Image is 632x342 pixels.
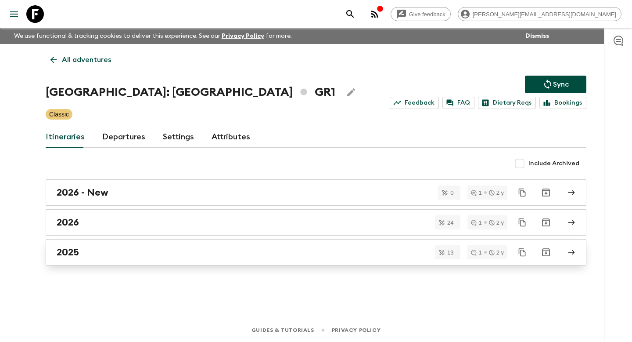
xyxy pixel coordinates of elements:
div: 1 [471,250,481,255]
button: Archive [537,214,555,231]
span: Give feedback [404,11,450,18]
p: We use functional & tracking cookies to deliver this experience. See our for more. [11,28,295,44]
p: Sync [553,79,569,90]
a: Settings [163,127,194,148]
h2: 2026 - New [57,187,108,198]
a: Itineraries [46,127,85,148]
a: Bookings [539,97,586,109]
a: Departures [102,127,145,148]
div: [PERSON_NAME][EMAIL_ADDRESS][DOMAIN_NAME] [458,7,621,21]
a: Privacy Policy [222,33,264,39]
span: 0 [445,190,459,196]
a: Privacy Policy [332,325,381,335]
a: 2026 [46,209,586,236]
button: menu [5,5,23,23]
button: Duplicate [514,215,530,230]
button: Archive [537,244,555,261]
button: Sync adventure departures to the booking engine [525,76,586,93]
p: All adventures [62,55,111,65]
a: 2025 [46,239,586,266]
a: Dietary Reqs [478,97,536,109]
div: 2 y [489,190,504,196]
button: Dismiss [523,30,551,42]
a: 2026 - New [46,179,586,206]
a: All adventures [46,51,116,69]
span: 24 [442,220,459,226]
a: Give feedback [391,7,451,21]
h2: 2026 [57,217,79,228]
a: Feedback [390,97,439,109]
div: 1 [471,220,481,226]
div: 2 y [489,220,504,226]
button: search adventures [341,5,359,23]
h2: 2025 [57,247,79,258]
button: Edit Adventure Title [342,84,360,101]
button: Archive [537,184,555,201]
div: 1 [471,190,481,196]
a: Guides & Tutorials [251,325,314,335]
p: Classic [49,110,69,119]
button: Duplicate [514,185,530,200]
a: FAQ [442,97,474,109]
span: 13 [442,250,459,255]
div: 2 y [489,250,504,255]
a: Attributes [212,127,250,148]
button: Duplicate [514,244,530,260]
h1: [GEOGRAPHIC_DATA]: [GEOGRAPHIC_DATA] GR1 [46,84,335,101]
span: Include Archived [528,159,579,168]
span: [PERSON_NAME][EMAIL_ADDRESS][DOMAIN_NAME] [468,11,621,18]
